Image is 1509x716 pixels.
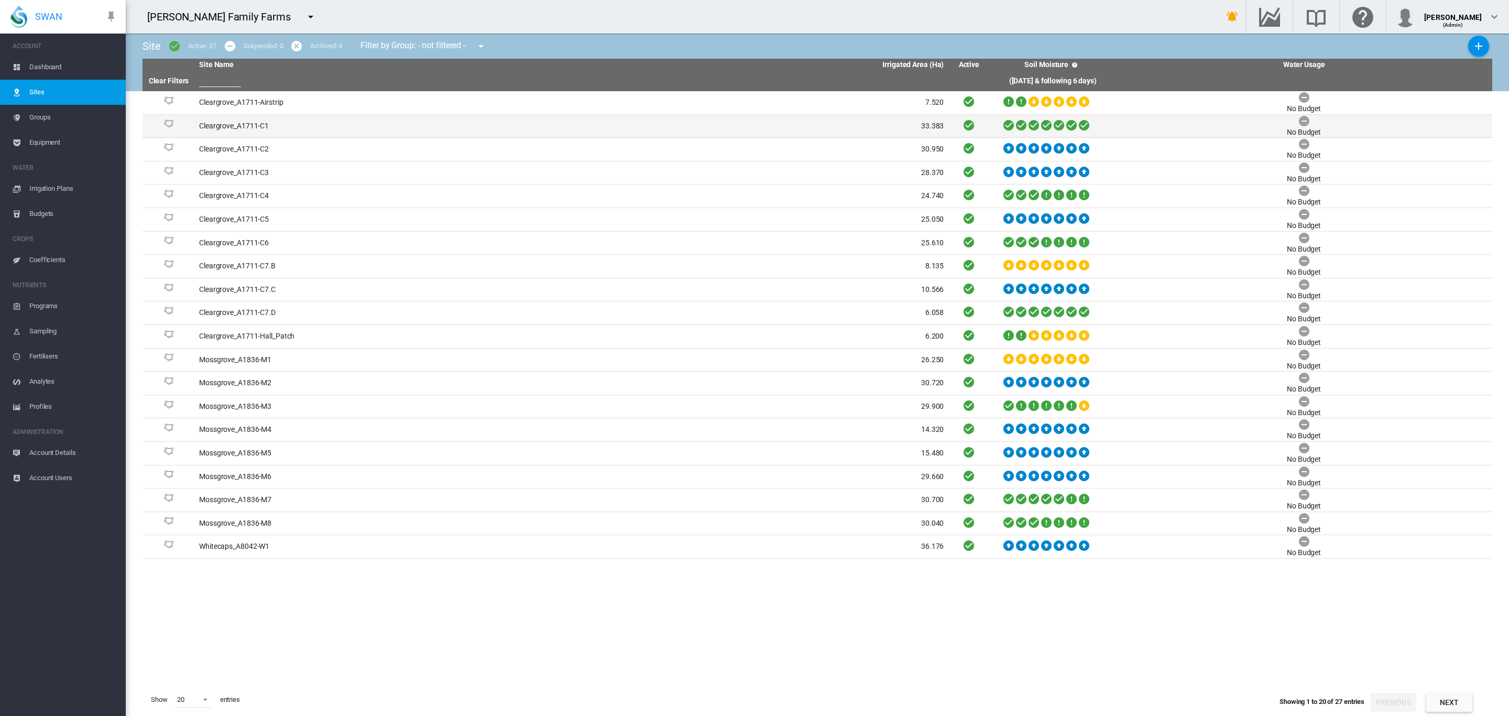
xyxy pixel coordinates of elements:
div: No Budget [1287,174,1321,185]
tr: Site Id: 38162 Cleargrove_A1711-C2 30.950 No Budget [143,138,1492,161]
td: 6.058 [572,301,948,324]
td: Mossgrove_A1836-M3 [195,395,572,418]
img: 1.svg [162,353,175,366]
tr: Site Id: 38170 Cleargrove_A1711-C6 25.610 No Budget [143,232,1492,255]
div: No Budget [1287,267,1321,278]
tr: Site Id: 39631 Cleargrove_A1711-C7.D 6.058 No Budget [143,301,1492,325]
span: CROPS [13,231,117,247]
md-icon: icon-help-circle [1068,59,1081,71]
img: SWAN-Landscape-Logo-Colour-drop.png [10,6,27,28]
td: Mossgrove_A1836-M2 [195,372,572,395]
img: 1.svg [162,447,175,460]
div: No Budget [1287,221,1321,231]
button: icon-bell-ring [1222,6,1243,27]
span: Coefficients [29,247,117,273]
div: 20 [177,696,184,703]
img: 1.svg [162,260,175,273]
td: Cleargrove_A1711-C4 [195,185,572,208]
span: NUTRIENTS [13,277,117,294]
td: Cleargrove_A1711-Airstrip [195,91,572,114]
img: 1.svg [162,330,175,343]
div: Site Id: 38172 [147,213,191,226]
span: (Admin) [1443,22,1463,28]
span: Analytes [29,369,117,394]
div: Site Id: 39630 [147,284,191,296]
span: Programs [29,294,117,319]
img: 1.svg [162,143,175,156]
div: No Budget [1287,548,1321,558]
div: No Budget [1287,454,1321,465]
md-icon: icon-menu-down [475,40,487,52]
img: 1.svg [162,470,175,483]
div: Site Id: 38164 [147,120,191,132]
tr: Site Id: 38955 Whitecaps_A8042-W1 36.176 No Budget [143,535,1492,559]
div: Site Id: 38191 [147,424,191,436]
tr: Site Id: 38183 Mossgrove_A1836-M3 29.900 No Budget [143,395,1492,419]
span: Groups [29,105,117,130]
div: No Budget [1287,431,1321,441]
div: Site Id: 38183 [147,400,191,413]
td: 14.320 [572,418,948,441]
tr: Site Id: 38180 Mossgrove_A1836-M1 26.250 No Budget [143,349,1492,372]
div: No Budget [1287,408,1321,418]
div: Site Id: 38192 [147,447,191,460]
div: Site Id: 38162 [147,143,191,156]
div: Site Id: 38182 [147,470,191,483]
md-icon: icon-chevron-down [1488,10,1501,23]
img: 1.svg [162,284,175,296]
span: ADMINISTRATION [13,424,117,440]
tr: Site Id: 38184 Mossgrove_A1836-M2 30.720 No Budget [143,372,1492,395]
div: No Budget [1287,244,1321,255]
div: Site Id: 38171 [147,330,191,343]
span: Sampling [29,319,117,344]
td: 26.250 [572,349,948,372]
td: Cleargrove_A1711-C2 [195,138,572,161]
td: Mossgrove_A1836-M5 [195,442,572,465]
td: Mossgrove_A1836-M7 [195,489,572,512]
div: Site Id: 38193 [147,517,191,529]
span: Site [143,40,161,52]
img: 1.svg [162,517,175,529]
md-icon: Go to the Data Hub [1257,10,1282,23]
tr: Site Id: 38171 Cleargrove_A1711-Hall_Patch 6.200 No Budget [143,325,1492,349]
img: 1.svg [162,400,175,413]
td: 24.740 [572,185,948,208]
td: Mossgrove_A1836-M4 [195,418,572,441]
div: Site Id: 38184 [147,377,191,389]
th: Site Name [195,59,572,71]
md-icon: icon-bell-ring [1226,10,1239,23]
td: Cleargrove_A1711-C3 [195,161,572,185]
th: Irrigated Area (Ha) [572,59,948,71]
md-icon: icon-plus [1472,40,1485,52]
button: Add New Site, define start date [1468,36,1489,57]
th: Soil Moisture [990,59,1116,71]
span: Budgets [29,201,117,226]
div: No Budget [1287,150,1321,161]
td: 6.200 [572,325,948,348]
div: [PERSON_NAME] Family Farms [147,9,300,24]
td: Mossgrove_A1836-M8 [195,512,572,535]
div: Site Id: 38173 [147,190,191,202]
td: 30.950 [572,138,948,161]
div: No Budget [1287,478,1321,489]
div: Suspended: 0 [244,41,283,51]
img: 1.svg [162,424,175,436]
td: 25.050 [572,208,948,231]
td: Cleargrove_A1711-C7.C [195,278,572,301]
tr: Site Id: 38160 Cleargrove_A1711-Airstrip 7.520 No Budget [143,91,1492,115]
div: No Budget [1287,127,1321,138]
div: Archived: 4 [310,41,342,51]
div: No Budget [1287,314,1321,324]
img: profile.jpg [1395,6,1416,27]
span: Account Details [29,440,117,465]
td: 30.040 [572,512,948,535]
md-icon: icon-cancel [290,40,303,52]
tr: Site Id: 39630 Cleargrove_A1711-C7.C 10.566 No Budget [143,278,1492,302]
div: No Budget [1287,197,1321,208]
td: Whitecaps_A8042-W1 [195,535,572,558]
td: 10.566 [572,278,948,301]
img: 1.svg [162,494,175,506]
td: Mossgrove_A1836-M6 [195,465,572,489]
tr: Site Id: 38191 Mossgrove_A1836-M4 14.320 No Budget [143,418,1492,442]
img: 1.svg [162,236,175,249]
